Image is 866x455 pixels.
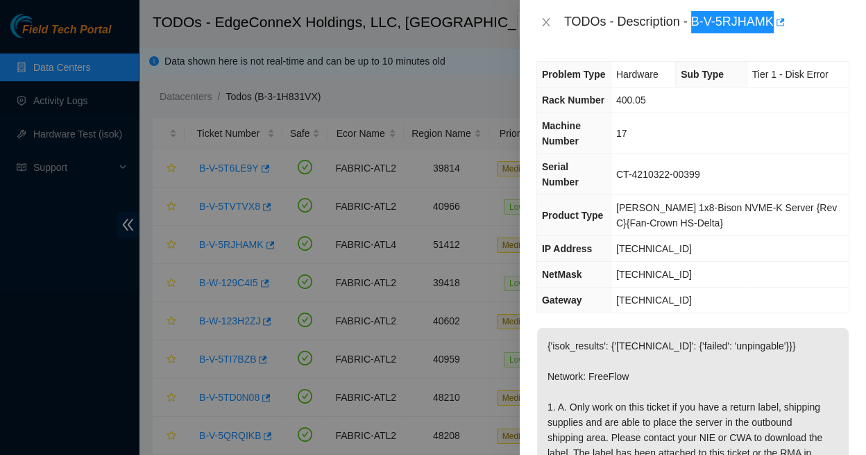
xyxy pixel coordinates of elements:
[752,69,829,80] span: Tier 1 - Disk Error
[616,128,627,139] span: 17
[616,295,692,306] span: [TECHNICAL_ID]
[542,210,603,221] span: Product Type
[616,169,700,180] span: CT-4210322-00399
[564,11,849,33] div: TODOs - Description - B-V-5RJHAMK
[541,17,552,28] span: close
[616,269,692,280] span: [TECHNICAL_ID]
[542,69,606,80] span: Problem Type
[616,69,659,80] span: Hardware
[681,69,724,80] span: Sub Type
[542,269,582,280] span: NetMask
[536,16,556,29] button: Close
[542,94,604,106] span: Rack Number
[542,161,579,188] span: Serial Number
[616,94,646,106] span: 400.05
[616,243,692,254] span: [TECHNICAL_ID]
[542,295,582,306] span: Gateway
[542,120,581,147] span: Machine Number
[616,202,837,229] span: [PERSON_NAME] 1x8-Bison NVME-K Server {Rev C}{Fan-Crown HS-Delta}
[542,243,592,254] span: IP Address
